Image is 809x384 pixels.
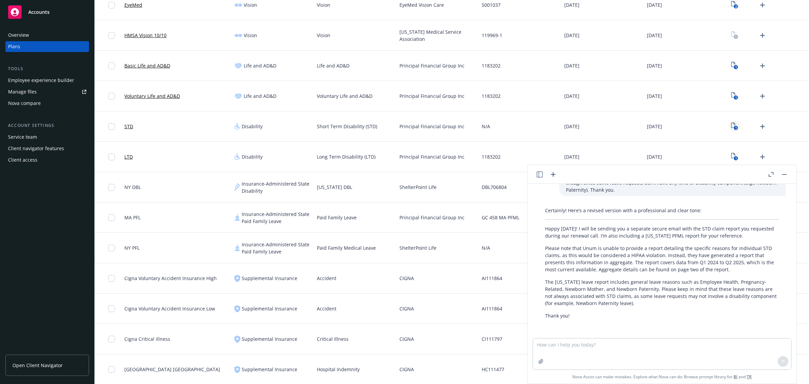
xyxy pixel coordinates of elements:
text: 1 [735,126,737,130]
span: Cigna Voluntary Accident Insurance Low [124,305,215,312]
p: Thank you! [545,312,779,319]
a: LTD [124,153,133,160]
span: Principal Financial Group Inc [399,62,465,69]
span: ShelterPoint Life [399,184,437,191]
span: Accident [317,275,336,282]
a: Overview [5,30,89,40]
a: View Plan Documents [729,91,740,102]
span: CI111797 [482,335,502,342]
span: NY DBL [124,184,141,191]
span: [DATE] [647,1,662,8]
p: Please note that Unum is unable to provide a report detailing the specific reasons for individual... [545,245,779,273]
a: BI [733,374,738,380]
span: DBL706804 [482,184,507,191]
input: Toggle Row Selected [108,154,115,160]
span: Voluntary Life and AD&D [317,92,372,100]
div: Nova compare [8,98,41,109]
text: 1 [735,65,737,70]
a: Upload Plan Documents [757,91,768,102]
span: N/A [482,244,490,251]
span: Principal Financial Group Inc [399,153,465,160]
span: 1183202 [482,62,501,69]
span: Life and AD&D [244,92,276,100]
a: Basic Life and AD&D [124,62,170,69]
a: Upload Plan Documents [757,152,768,162]
span: [DATE] [564,62,579,69]
a: Client access [5,155,89,165]
span: Hospital Indemnity [317,366,360,373]
text: 1 [735,156,737,161]
span: [DATE] [647,62,662,69]
a: Plans [5,41,89,52]
span: [DATE] [564,32,579,39]
span: Principal Financial Group Inc [399,214,465,221]
span: Principal Financial Group Inc [399,123,465,130]
a: View Plan Documents [729,152,740,162]
text: 1 [735,95,737,100]
a: Client navigator features [5,143,89,154]
p: Certainly! Here’s a revised version with a professional and clear tone: [545,207,779,214]
a: TR [747,374,752,380]
a: View Plan Documents [729,30,740,41]
input: Toggle Row Selected [108,305,115,312]
span: Nova Assist can make mistakes. Explore what Nova can do: Browse prompt library for and [530,370,794,384]
input: Toggle Row Selected [108,32,115,39]
a: Upload Plan Documents [757,121,768,132]
a: Nova compare [5,98,89,109]
span: [DATE] [564,123,579,130]
span: [DATE] [647,92,662,100]
div: Plans [8,41,20,52]
span: Life and AD&D [244,62,276,69]
span: Disability [242,153,263,160]
span: [DATE] [564,92,579,100]
span: Vision [317,32,330,39]
span: [DATE] [647,32,662,39]
span: [DATE] [564,153,579,160]
input: Toggle Row Selected [108,62,115,69]
input: Toggle Row Selected [108,2,115,8]
span: NY PFL [124,244,140,251]
p: The [US_STATE] leave report includes general leave reasons such as Employee Health, Pregnancy-Rel... [545,278,779,307]
span: MA PFL [124,214,141,221]
input: Toggle Row Selected [108,336,115,342]
span: 1183202 [482,92,501,100]
span: GC 458 MA PFML [482,214,519,221]
span: Insurance-Administered State Paid Family Leave [242,211,311,225]
div: Tools [5,65,89,72]
span: Critical Illness [317,335,349,342]
a: Manage files [5,86,89,97]
span: Supplemental Insurance [242,366,297,373]
div: Overview [8,30,29,40]
span: Supplemental Insurance [242,275,297,282]
span: Open Client Navigator [12,362,63,369]
span: Accident [317,305,336,312]
a: Voluntary Life and AD&D [124,92,180,100]
div: Service team [8,132,37,142]
span: Vision [244,32,257,39]
div: Client access [8,155,37,165]
span: CIGNA [399,335,414,342]
span: [DATE] [647,153,662,160]
span: [US_STATE] DBL [317,184,352,191]
text: 2 [735,4,737,9]
span: CIGNA [399,275,414,282]
div: Employee experience builder [8,75,74,86]
span: Vision [317,1,330,8]
span: HC111477 [482,366,504,373]
div: Manage files [8,86,37,97]
a: Upload Plan Documents [757,30,768,41]
span: 5001037 [482,1,501,8]
a: Service team [5,132,89,142]
span: CIGNA [399,366,414,373]
span: EyeMed Vision Care [399,1,444,8]
span: CIGNA [399,305,414,312]
div: Account settings [5,122,89,129]
div: Client navigator features [8,143,64,154]
input: Toggle Row Selected [108,123,115,130]
span: Insurance-Administered State Disability [242,180,311,194]
span: AI111864 [482,275,502,282]
a: HMSA Vision 10/10 [124,32,167,39]
a: View Plan Documents [729,60,740,71]
span: Long Term Disability (LTD) [317,153,376,160]
span: Short Term Disability (STD) [317,123,377,130]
